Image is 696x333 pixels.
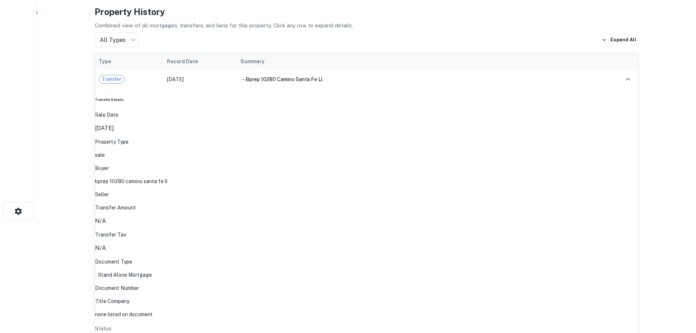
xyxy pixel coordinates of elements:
button: Expand All [600,34,638,45]
h4: Property History [95,5,638,18]
p: [DATE] [95,124,638,133]
th: Record Date [163,53,237,69]
p: Sale Date [95,111,638,119]
p: Property Type [95,138,638,146]
p: bprep 10280 camino santa fe ll [95,177,638,185]
iframe: Chat Widget [659,275,696,310]
p: N/A [95,217,638,226]
p: Combined view of all mortgages, transfers, and liens for this property. Click any row to expand d... [95,21,638,30]
div: Code: 93 [95,271,638,279]
p: none listed on document [95,310,638,318]
p: Seller [95,190,638,198]
div: → [240,75,596,83]
th: Type [95,53,164,69]
div: All Types [95,33,138,47]
p: N/A [95,244,638,253]
p: Document Number [95,284,638,292]
td: [DATE] [163,69,237,89]
button: expand row [622,73,634,86]
p: Buyer [95,164,638,172]
th: Summary [237,53,600,69]
p: Document Type [95,258,638,266]
p: Transfer Tax [95,231,638,239]
span: bprep 10280 camino santa fe ll [246,76,323,82]
p: Title Company [95,297,638,305]
p: sale [95,151,638,159]
p: Status [95,324,638,333]
span: Transfer [99,76,124,83]
span: Stand Alone Mortgage [95,272,155,278]
p: Transfer Amount [95,204,638,212]
h6: Transfer Details [95,97,638,103]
